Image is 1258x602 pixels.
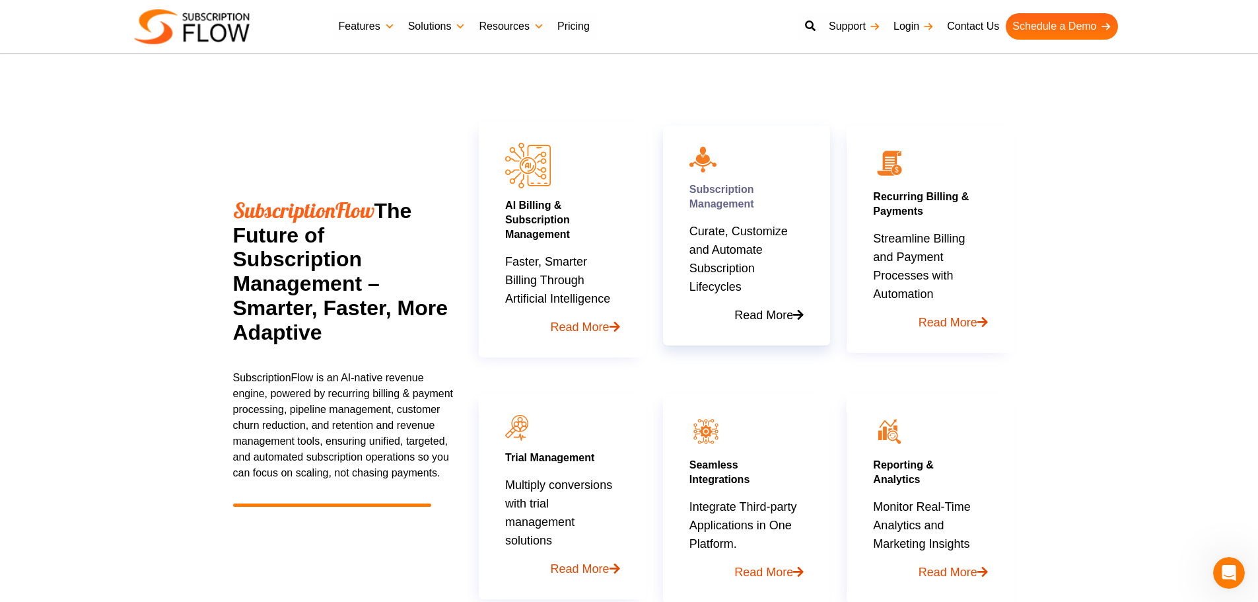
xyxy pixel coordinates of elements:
a: Subscription Management [689,184,754,209]
a: Read More [873,553,987,582]
img: icon11 [505,415,528,441]
a: Recurring Billing & Payments [873,191,969,217]
a: Pricing [551,13,596,40]
p: SubscriptionFlow is an AI-native revenue engine, powered by recurring billing & payment processin... [233,370,454,481]
a: SeamlessIntegrations [689,459,750,485]
a: Trial Management [505,452,594,463]
img: Subscriptionflow [134,9,250,44]
h2: The Future of Subscription Management – Smarter, Faster, More Adaptive [233,198,454,345]
p: Multiply conversions with trial management solutions [505,476,619,578]
span: SubscriptionFlow [233,197,374,223]
a: Read More [689,296,804,324]
img: AI Billing & Subscription Managements [505,143,551,188]
img: icon12 [873,415,906,448]
img: 02 [873,147,906,180]
p: Curate, Customize and Automate Subscription Lifecycles [689,222,804,324]
a: Schedule a Demo [1006,13,1117,40]
a: Login [887,13,940,40]
img: seamless integration [689,415,722,448]
iframe: Intercom live chat [1213,557,1245,589]
p: Streamline Billing and Payment Processes with Automation [873,229,987,332]
a: Resources [472,13,550,40]
a: Read More [873,303,987,332]
p: Integrate Third-party Applications in One Platform. [689,498,804,582]
a: Read More [505,550,619,578]
a: Features [332,13,402,40]
a: AI Billing & Subscription Management [505,200,570,240]
img: icon10 [689,147,716,172]
p: Faster, Smarter Billing Through Artificial Intelligence [505,252,619,336]
a: Read More [689,553,804,582]
a: Solutions [402,13,473,40]
a: Support [822,13,887,40]
a: Read More [505,308,619,336]
a: Reporting &Analytics [873,459,934,485]
p: Monitor Real-Time Analytics and Marketing Insights [873,498,987,582]
a: Contact Us [940,13,1006,40]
